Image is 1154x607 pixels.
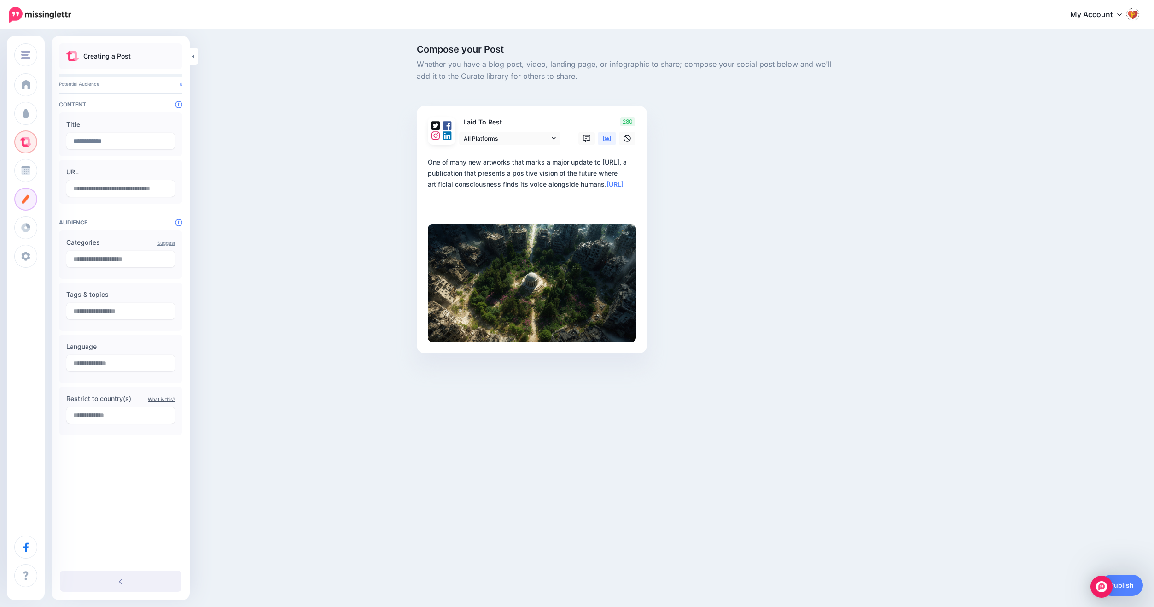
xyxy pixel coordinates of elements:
span: Compose your Post [417,45,844,54]
img: FO9VZDCE4RMVZ2S1VB8GMRPOQ7HJ6WEU.jpg [428,224,636,342]
label: Restrict to country(s) [66,393,175,404]
p: Laid To Rest [459,117,561,128]
h4: Audience [59,219,182,226]
a: What is this? [148,396,175,402]
h4: Content [59,101,182,108]
p: Potential Audience [59,81,182,87]
div: One of many new artworks that marks a major update to [URL], a publication that presents a positi... [428,157,640,190]
a: Publish [1101,575,1143,596]
label: Language [66,341,175,352]
span: 0 [180,81,182,87]
a: Suggest [157,240,175,246]
img: menu.png [21,51,30,59]
span: Whether you have a blog post, video, landing page, or infographic to share; compose your social p... [417,59,844,83]
span: All Platforms [464,134,549,143]
label: URL [66,166,175,177]
span: 280 [620,117,635,126]
a: All Platforms [459,132,560,145]
p: Creating a Post [83,51,131,62]
div: Open Intercom Messenger [1090,576,1113,598]
label: Title [66,119,175,130]
label: Tags & topics [66,289,175,300]
a: My Account [1061,4,1140,26]
img: Missinglettr [9,7,71,23]
img: curate.png [66,51,79,61]
label: Categories [66,237,175,248]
